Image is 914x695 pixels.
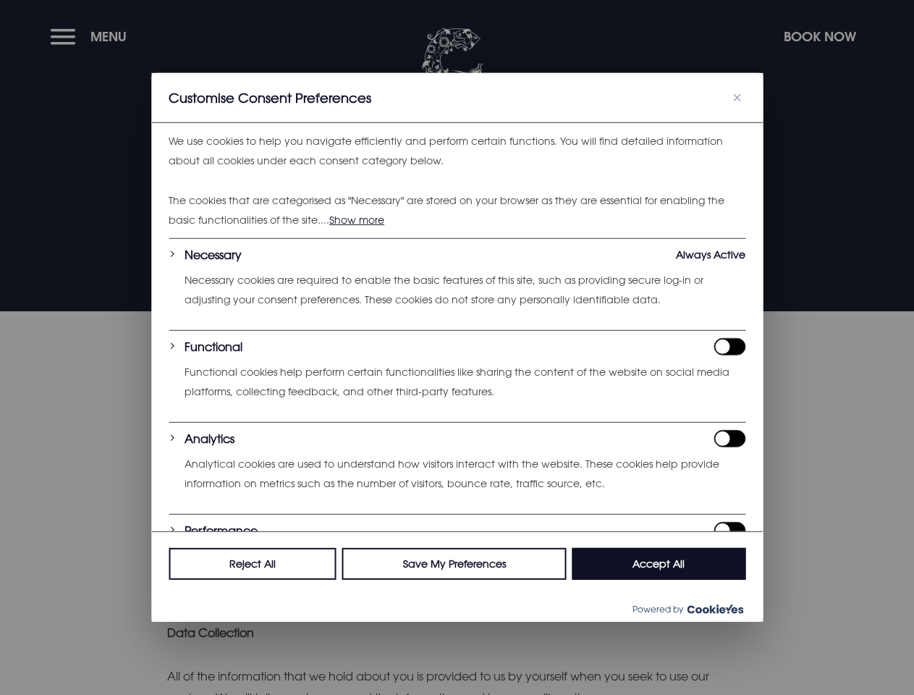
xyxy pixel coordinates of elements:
p: We use cookies to help you navigate efficiently and perform certain functions. You will find deta... [169,132,745,170]
button: Functional [185,338,242,355]
img: Close [733,94,740,101]
input: Enable Performance [714,522,745,539]
p: Analytical cookies are used to understand how visitors interact with the website. These cookies h... [185,455,745,493]
span: Customise Consent Preferences [169,89,371,106]
button: Save My Preferences [342,548,567,580]
button: Reject All [169,548,337,580]
div: Customise Consent Preferences [151,73,763,622]
div: Powered by [151,596,763,622]
button: Necessary [185,246,242,264]
button: Performance [185,522,258,539]
img: Cookieyes logo [687,605,743,614]
span: Always Active [676,246,745,264]
input: Enable Analytics [714,430,745,447]
input: Enable Functional [714,338,745,355]
button: Close [728,89,745,106]
button: Accept All [572,548,745,580]
p: Functional cookies help perform certain functionalities like sharing the content of the website o... [185,363,745,401]
button: Show more [329,211,384,228]
p: The cookies that are categorised as "Necessary" are stored on your browser as they are essential ... [169,191,745,229]
p: Necessary cookies are required to enable the basic features of this site, such as providing secur... [185,271,745,309]
button: Analytics [185,430,234,447]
